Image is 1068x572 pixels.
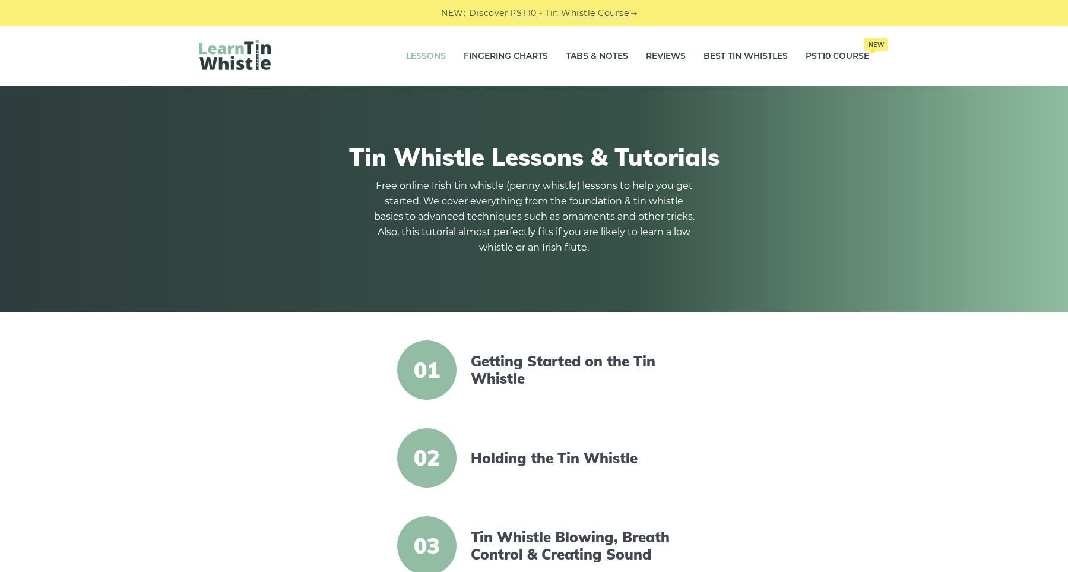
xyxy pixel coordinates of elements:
a: Tabs & Notes [566,42,628,71]
a: Fingering Charts [464,42,548,71]
a: Tin Whistle Blowing, Breath Control & Creating Sound [471,529,675,563]
a: Best Tin Whistles [703,42,788,71]
a: PST10 CourseNew [806,42,869,71]
span: 01 [397,340,457,400]
img: LearnTinWhistle.com [199,40,271,70]
span: New [864,38,888,51]
p: Free online Irish tin whistle (penny whistle) lessons to help you get started. We cover everythin... [374,178,695,255]
h1: Tin Whistle Lessons & Tutorials [199,143,869,171]
a: Holding the Tin Whistle [471,450,675,467]
a: Getting Started on the Tin Whistle [471,353,675,387]
a: Reviews [646,42,686,71]
span: 02 [397,428,457,488]
a: Lessons [406,42,446,71]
